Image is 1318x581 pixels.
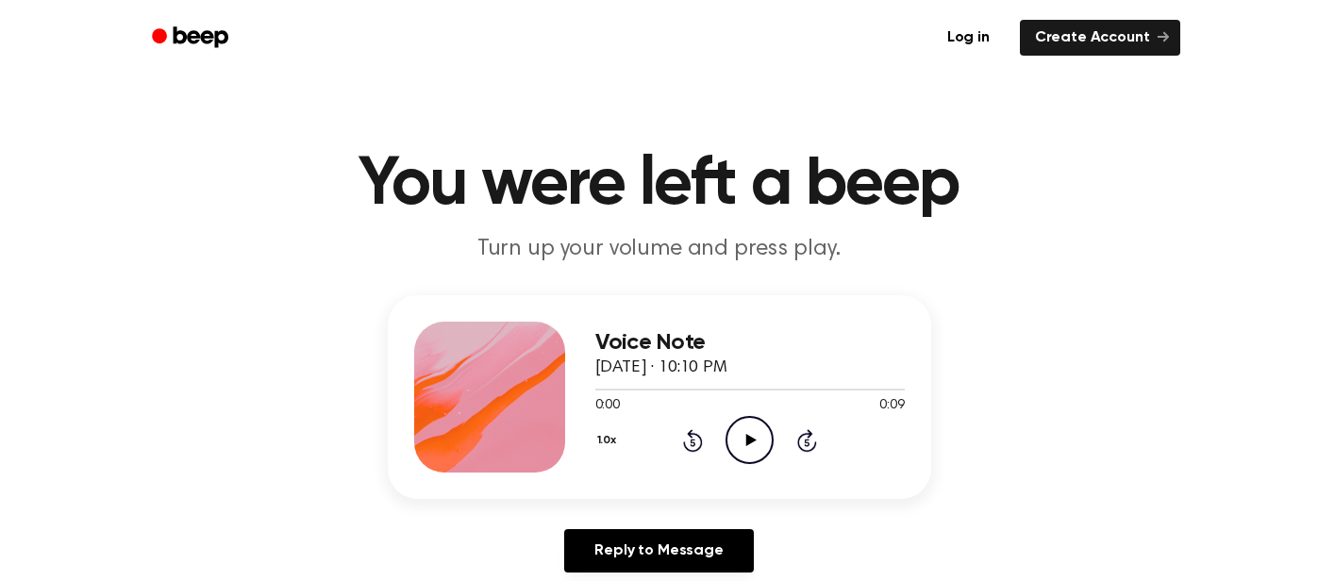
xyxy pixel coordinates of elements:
[297,234,1022,265] p: Turn up your volume and press play.
[928,16,1009,59] a: Log in
[139,20,245,57] a: Beep
[595,424,624,456] button: 1.0x
[595,396,620,416] span: 0:00
[176,151,1143,219] h1: You were left a beep
[595,359,727,376] span: [DATE] · 10:10 PM
[879,396,904,416] span: 0:09
[1020,20,1180,56] a: Create Account
[595,330,905,356] h3: Voice Note
[564,529,753,573] a: Reply to Message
